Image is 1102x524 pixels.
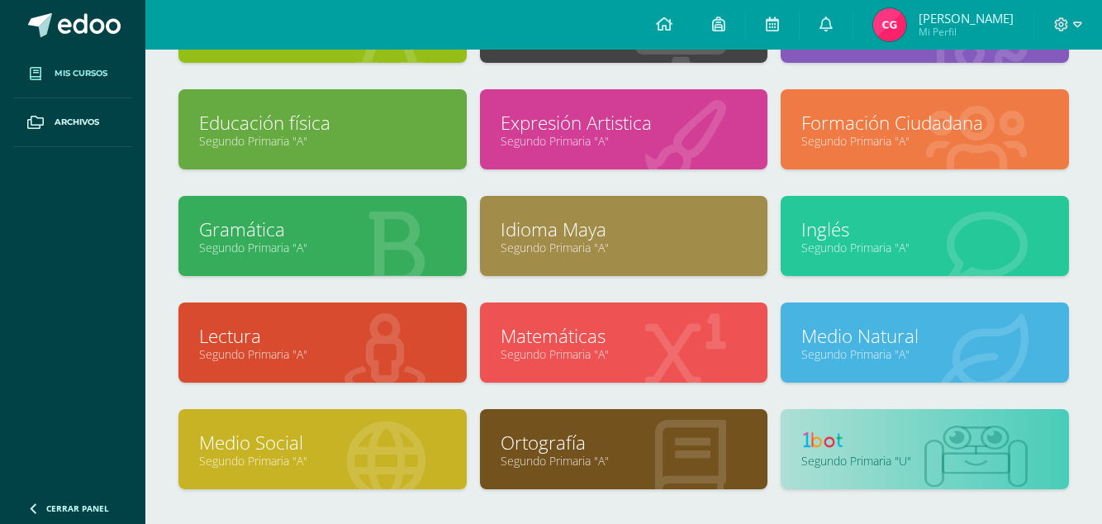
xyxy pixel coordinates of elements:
[199,133,446,149] a: Segundo Primaria "A"
[924,426,1028,488] img: bot1.png
[501,323,748,349] a: Matemáticas
[801,453,1048,469] a: Segundo Primaria "U"
[46,503,109,514] span: Cerrar panel
[199,430,446,455] a: Medio Social
[801,133,1048,149] a: Segundo Primaria "A"
[501,346,748,362] a: Segundo Primaria "A"
[919,10,1014,26] span: [PERSON_NAME]
[919,25,1014,39] span: Mi Perfil
[199,217,446,242] a: Gramática
[801,323,1048,349] a: Medio Natural
[199,323,446,349] a: Lectura
[199,240,446,255] a: Segundo Primaria "A"
[501,110,748,136] a: Expresión Artistica
[13,98,132,147] a: Archivos
[801,240,1048,255] a: Segundo Primaria "A"
[55,67,107,80] span: Mis cursos
[199,346,446,362] a: Segundo Primaria "A"
[801,110,1048,136] a: Formación Ciudadana
[801,430,851,450] img: 1bot.png
[873,8,906,41] img: cade0865447f67519f82b1ec6b4243dc.png
[501,240,748,255] a: Segundo Primaria "A"
[801,217,1048,242] a: Inglés
[199,453,446,469] a: Segundo Primaria "A"
[501,217,748,242] a: Idioma Maya
[501,430,748,455] a: Ortografía
[199,110,446,136] a: Educación física
[501,453,748,469] a: Segundo Primaria "A"
[501,133,748,149] a: Segundo Primaria "A"
[55,116,99,129] span: Archivos
[801,346,1048,362] a: Segundo Primaria "A"
[13,50,132,98] a: Mis cursos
